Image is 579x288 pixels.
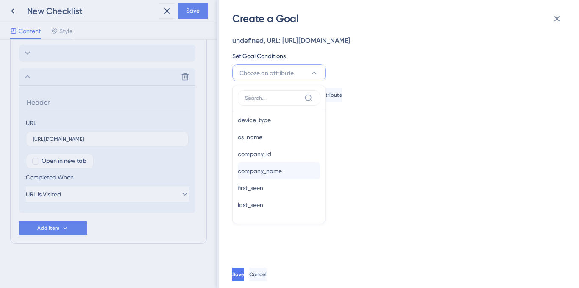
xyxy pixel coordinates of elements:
[238,112,320,129] button: device_type
[232,64,326,81] button: Choose an attribute
[238,129,320,145] button: os_name
[232,268,244,281] button: Save
[232,51,560,61] div: Set Goal Conditions
[232,36,560,46] div: undefined, URL: [URL][DOMAIN_NAME]
[239,68,294,78] span: Choose an attribute
[238,183,263,193] span: first_seen
[303,231,354,246] div: Open Get Started checklist
[238,149,271,159] span: company_id
[238,162,320,179] button: company_name
[232,271,244,278] span: Save
[249,271,267,278] span: Cancel
[238,179,320,196] button: first_seen
[238,145,320,162] button: company_id
[238,132,262,142] span: os_name
[309,234,347,243] div: Get Started
[232,12,567,25] div: Create a Goal
[238,166,282,176] span: company_name
[245,95,301,101] input: Search...
[238,196,320,213] button: last_seen
[249,268,267,281] button: Cancel
[238,200,263,210] span: last_seen
[318,216,347,223] span: Live Preview
[238,115,271,125] span: device_type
